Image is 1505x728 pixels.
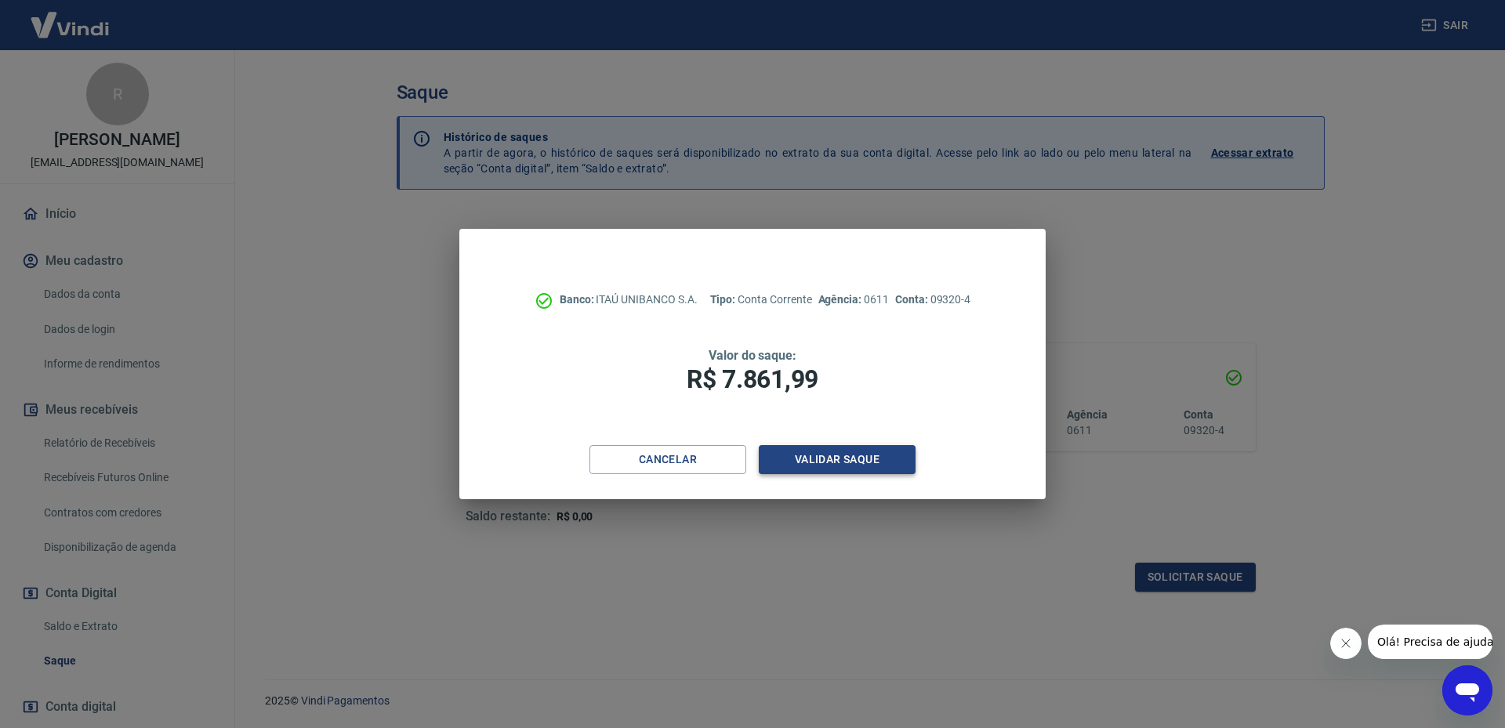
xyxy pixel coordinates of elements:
[560,292,698,308] p: ITAÚ UNIBANCO S.A.
[1330,628,1362,659] iframe: Fechar mensagem
[818,292,889,308] p: 0611
[759,445,916,474] button: Validar saque
[687,364,818,394] span: R$ 7.861,99
[895,293,930,306] span: Conta:
[589,445,746,474] button: Cancelar
[710,293,738,306] span: Tipo:
[1368,625,1492,659] iframe: Mensagem da empresa
[818,293,865,306] span: Agência:
[9,11,132,24] span: Olá! Precisa de ajuda?
[1442,665,1492,715] iframe: Botão para abrir a janela de mensagens
[895,292,970,308] p: 09320-4
[710,292,812,308] p: Conta Corrente
[560,293,597,306] span: Banco:
[709,348,796,363] span: Valor do saque:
